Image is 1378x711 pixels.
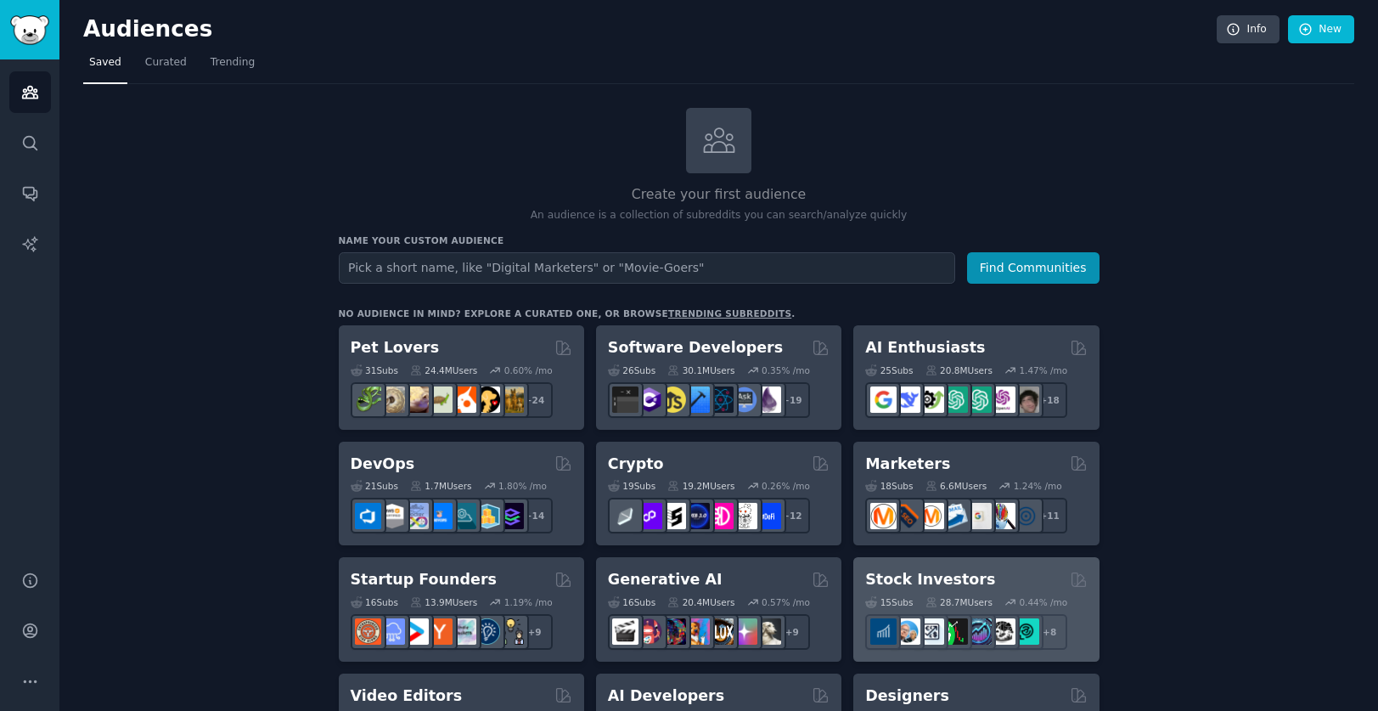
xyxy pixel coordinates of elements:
div: + 14 [517,498,553,533]
img: defiblockchain [707,503,734,529]
div: + 11 [1032,498,1067,533]
img: ArtificalIntelligence [1013,387,1039,413]
img: AItoolsCatalog [918,387,944,413]
h2: Software Developers [608,337,783,358]
img: Emailmarketing [942,503,968,529]
img: aws_cdk [474,503,500,529]
img: FluxAI [707,618,734,645]
div: No audience in mind? Explore a curated one, or browse . [339,308,796,319]
a: Trending [205,49,261,84]
img: EntrepreneurRideAlong [355,618,381,645]
div: 0.44 % /mo [1019,596,1067,608]
img: swingtrading [989,618,1015,645]
input: Pick a short name, like "Digital Marketers" or "Movie-Goers" [339,252,955,284]
div: 1.19 % /mo [504,596,553,608]
p: An audience is a collection of subreddits you can search/analyze quickly [339,208,1100,223]
div: 13.9M Users [410,596,477,608]
img: OpenAIDev [989,387,1015,413]
img: DeepSeek [894,387,920,413]
a: New [1288,15,1354,44]
img: ValueInvesting [894,618,920,645]
div: 0.26 % /mo [762,480,810,492]
img: SaaS [379,618,405,645]
img: growmybusiness [498,618,524,645]
h2: Generative AI [608,569,723,590]
div: 16 Sub s [351,596,398,608]
div: + 24 [517,382,553,418]
img: elixir [755,387,781,413]
img: software [612,387,638,413]
img: GummySearch logo [10,15,49,45]
h2: DevOps [351,454,415,475]
img: CryptoNews [731,503,757,529]
div: 20.4M Users [667,596,734,608]
img: content_marketing [870,503,897,529]
img: Trading [942,618,968,645]
div: 6.6M Users [925,480,987,492]
div: + 12 [774,498,810,533]
img: defi_ [755,503,781,529]
button: Find Communities [967,252,1100,284]
img: ethstaker [660,503,686,529]
img: PetAdvice [474,387,500,413]
h2: Designers [865,686,949,707]
div: 20.8M Users [925,364,993,376]
div: 0.60 % /mo [504,364,553,376]
div: + 9 [517,614,553,650]
div: 1.24 % /mo [1014,480,1062,492]
img: 0xPolygon [636,503,662,529]
div: + 18 [1032,382,1067,418]
img: dalle2 [636,618,662,645]
h3: Name your custom audience [339,234,1100,246]
img: Entrepreneurship [474,618,500,645]
h2: Video Editors [351,686,463,707]
img: technicalanalysis [1013,618,1039,645]
img: OnlineMarketing [1013,503,1039,529]
img: sdforall [683,618,710,645]
img: chatgpt_prompts_ [965,387,992,413]
img: herpetology [355,387,381,413]
div: 15 Sub s [865,596,913,608]
img: dividends [870,618,897,645]
h2: Startup Founders [351,569,497,590]
img: ethfinance [612,503,638,529]
img: csharp [636,387,662,413]
div: + 9 [774,614,810,650]
div: 31 Sub s [351,364,398,376]
h2: Crypto [608,454,664,475]
div: 30.1M Users [667,364,734,376]
div: 19.2M Users [667,480,734,492]
img: AskComputerScience [731,387,757,413]
img: PlatformEngineers [498,503,524,529]
img: turtle [426,387,453,413]
div: 28.7M Users [925,596,993,608]
img: reactnative [707,387,734,413]
h2: Audiences [83,16,1217,43]
div: 26 Sub s [608,364,655,376]
div: 16 Sub s [608,596,655,608]
h2: Stock Investors [865,569,995,590]
img: platformengineering [450,503,476,529]
a: trending subreddits [668,308,791,319]
h2: Marketers [865,454,950,475]
img: learnjavascript [660,387,686,413]
div: 24.4M Users [410,364,477,376]
img: web3 [683,503,710,529]
img: MarketingResearch [989,503,1015,529]
h2: Pet Lovers [351,337,440,358]
img: AWS_Certified_Experts [379,503,405,529]
span: Trending [211,55,255,71]
a: Info [1217,15,1280,44]
img: chatgpt_promptDesign [942,387,968,413]
img: iOSProgramming [683,387,710,413]
div: + 19 [774,382,810,418]
img: StocksAndTrading [965,618,992,645]
img: DevOpsLinks [426,503,453,529]
a: Saved [83,49,127,84]
h2: AI Enthusiasts [865,337,985,358]
div: 19 Sub s [608,480,655,492]
span: Curated [145,55,187,71]
img: bigseo [894,503,920,529]
img: startup [402,618,429,645]
img: AskMarketing [918,503,944,529]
